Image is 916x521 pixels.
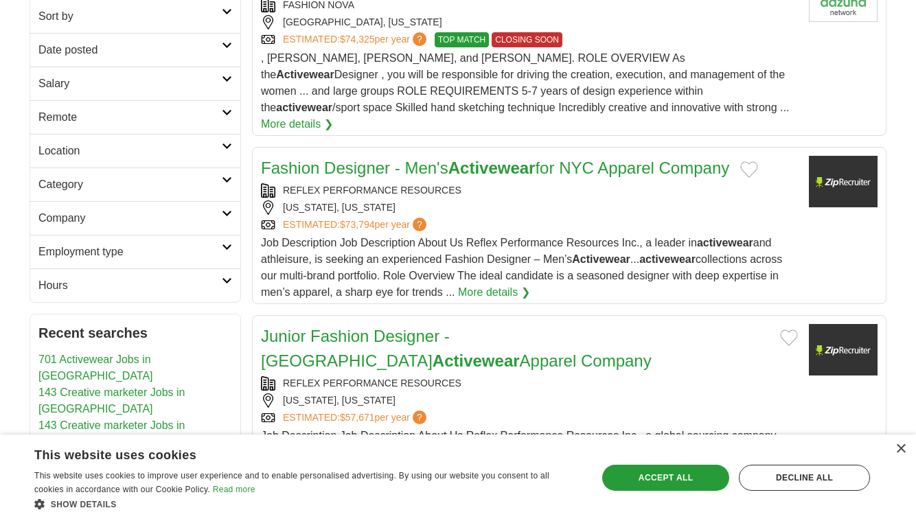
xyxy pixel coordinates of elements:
[38,244,222,260] h2: Employment type
[34,471,549,494] span: This website uses cookies to improve user experience and to enable personalised advertising. By u...
[34,443,547,463] div: This website uses cookies
[413,32,426,46] span: ?
[261,327,652,370] a: Junior Fashion Designer - [GEOGRAPHIC_DATA]ActivewearApparel Company
[809,324,878,375] img: Company logo
[261,237,782,298] span: Job Description Job Description About Us Reflex Performance Resources Inc., a leader in and athle...
[38,386,185,415] a: 143 Creative marketer Jobs in [GEOGRAPHIC_DATA]
[261,116,333,132] a: More details ❯
[30,167,240,201] a: Category
[38,76,222,92] h2: Salary
[38,109,222,126] h2: Remote
[38,176,222,193] h2: Category
[780,329,798,346] button: Add to favorite jobs
[38,143,222,159] h2: Location
[30,100,240,134] a: Remote
[895,444,906,454] div: Close
[572,253,630,265] strong: Activewear
[261,159,729,177] a: Fashion Designer - Men'sActivewearfor NYC Apparel Company
[283,218,429,232] a: ESTIMATED:$73,794per year?
[492,32,562,47] span: CLOSING SOON
[51,500,117,509] span: Show details
[38,42,222,58] h2: Date posted
[340,412,375,423] span: $57,671
[413,218,426,231] span: ?
[261,200,798,215] div: [US_STATE], [US_STATE]
[30,33,240,67] a: Date posted
[739,465,870,491] div: Decline all
[34,497,581,511] div: Show details
[213,485,255,494] a: Read more, opens a new window
[276,69,334,80] strong: Activewear
[697,237,753,248] strong: activewear
[458,284,530,301] a: More details ❯
[38,323,232,343] h2: Recent searches
[276,102,332,113] strong: activewear
[30,134,240,167] a: Location
[38,8,222,25] h2: Sort by
[38,277,222,294] h2: Hours
[283,410,429,425] a: ESTIMATED:$57,671per year?
[433,351,520,370] strong: Activewear
[38,419,185,448] a: 143 Creative marketer Jobs in [GEOGRAPHIC_DATA]
[602,465,729,491] div: Accept all
[261,393,798,408] div: [US_STATE], [US_STATE]
[261,52,789,113] span: , [PERSON_NAME], [PERSON_NAME], and [PERSON_NAME]. ROLE OVERVIEW As the Designer , you will be re...
[261,430,777,491] span: Job Description Job Description About Us Reflex Performance Resources Inc., a global sourcing com...
[639,253,696,265] strong: activewear
[261,376,798,391] div: REFLEX PERFORMANCE RESOURCES
[30,67,240,100] a: Salary
[261,183,798,198] div: REFLEX PERFORMANCE RESOURCES
[340,34,375,45] span: $74,325
[38,354,153,382] a: 701 Activewear Jobs in [GEOGRAPHIC_DATA]
[30,268,240,302] a: Hours
[261,15,798,30] div: [GEOGRAPHIC_DATA], [US_STATE]
[740,161,758,178] button: Add to favorite jobs
[30,235,240,268] a: Employment type
[30,201,240,235] a: Company
[340,219,375,230] span: $73,794
[413,410,426,424] span: ?
[38,210,222,227] h2: Company
[283,32,429,47] a: ESTIMATED:$74,325per year?
[809,156,878,207] img: Company logo
[435,32,489,47] span: TOP MATCH
[448,159,536,177] strong: Activewear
